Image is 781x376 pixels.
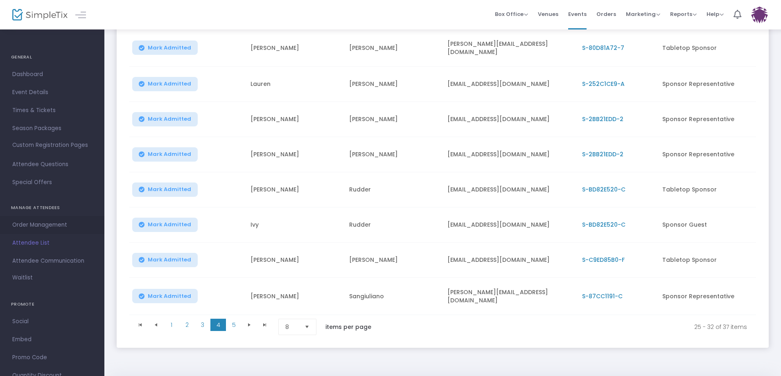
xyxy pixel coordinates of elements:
td: Sponsor Representative [657,278,756,315]
td: [PERSON_NAME][EMAIL_ADDRESS][DOMAIN_NAME] [442,29,577,67]
span: S-2BB21EDD-2 [582,150,623,158]
td: [PERSON_NAME] [246,172,344,207]
td: [PERSON_NAME] [344,243,443,278]
span: S-C9ED85B0-F [582,256,625,264]
span: Waitlist [12,274,33,282]
span: Attendee List [12,238,92,248]
button: Mark Admitted [132,147,198,162]
span: Event Details [12,87,92,98]
td: [PERSON_NAME][EMAIL_ADDRESS][DOMAIN_NAME] [442,278,577,315]
button: Mark Admitted [132,289,198,303]
kendo-pager-info: 25 - 32 of 37 items [388,319,747,335]
button: Mark Admitted [132,77,198,91]
span: Page 2 [179,319,195,331]
span: Page 4 [210,319,226,331]
div: Data table [129,1,756,315]
td: Sangiuliano [344,278,443,315]
td: Ivy [246,207,344,243]
h4: GENERAL [11,49,93,65]
button: Select [301,319,313,335]
td: Tabletop Sponsor [657,29,756,67]
td: [PERSON_NAME] [246,243,344,278]
span: Mark Admitted [148,186,191,193]
span: Page 5 [226,319,242,331]
span: Go to the first page [133,319,148,331]
span: S-2BB21EDD-2 [582,115,623,123]
span: Venues [538,4,558,25]
span: Mark Admitted [148,151,191,158]
span: Custom Registration Pages [12,141,88,149]
span: Attendee Communication [12,256,92,266]
td: [EMAIL_ADDRESS][DOMAIN_NAME] [442,67,577,102]
span: Orders [596,4,616,25]
td: [PERSON_NAME] [344,137,443,172]
button: Mark Admitted [132,41,198,55]
td: Sponsor Guest [657,207,756,243]
span: Box Office [495,10,528,18]
button: Mark Admitted [132,253,198,267]
span: Season Packages [12,123,92,134]
td: [EMAIL_ADDRESS][DOMAIN_NAME] [442,243,577,278]
span: Social [12,316,92,327]
span: Page 3 [195,319,210,331]
span: Go to the previous page [148,319,164,331]
span: S-252C1CE9-A [582,80,625,88]
span: Mark Admitted [148,257,191,263]
td: Sponsor Representative [657,67,756,102]
label: items per page [325,323,371,331]
span: Special Offers [12,177,92,188]
td: [PERSON_NAME] [344,67,443,102]
span: Mark Admitted [148,81,191,87]
span: Promo Code [12,352,92,363]
span: Mark Admitted [148,45,191,51]
button: Mark Admitted [132,112,198,126]
td: Lauren [246,67,344,102]
td: [EMAIL_ADDRESS][DOMAIN_NAME] [442,102,577,137]
span: Mark Admitted [148,293,191,299]
span: S-BD82E520-C [582,185,625,194]
td: [PERSON_NAME] [246,102,344,137]
span: Embed [12,334,92,345]
td: [PERSON_NAME] [246,29,344,67]
td: [EMAIL_ADDRESS][DOMAIN_NAME] [442,137,577,172]
span: Go to the next page [242,319,257,331]
td: Rudder [344,172,443,207]
span: Mark Admitted [148,221,191,228]
span: Times & Tickets [12,105,92,116]
td: Tabletop Sponsor [657,243,756,278]
td: Sponsor Representative [657,102,756,137]
span: 8 [285,323,298,331]
span: Go to the last page [262,322,268,328]
span: Go to the next page [246,322,253,328]
td: Rudder [344,207,443,243]
span: Page 1 [164,319,179,331]
span: S-80D81A72-7 [582,44,624,52]
span: S-87CC1191-C [582,292,623,300]
span: Marketing [626,10,660,18]
span: Go to the last page [257,319,273,331]
td: Tabletop Sponsor [657,172,756,207]
span: Dashboard [12,69,92,80]
button: Mark Admitted [132,218,198,232]
span: Attendee Questions [12,159,92,170]
span: Reports [670,10,697,18]
span: Help [707,10,724,18]
h4: MANAGE ATTENDEES [11,200,93,216]
span: S-BD82E520-C [582,221,625,229]
td: [PERSON_NAME] [344,29,443,67]
td: [EMAIL_ADDRESS][DOMAIN_NAME] [442,172,577,207]
td: Sponsor Representative [657,137,756,172]
span: Go to the first page [137,322,144,328]
button: Mark Admitted [132,182,198,197]
span: Order Management [12,220,92,230]
span: Events [568,4,587,25]
span: Mark Admitted [148,116,191,122]
td: [EMAIL_ADDRESS][DOMAIN_NAME] [442,207,577,243]
span: Go to the previous page [153,322,159,328]
td: [PERSON_NAME] [246,137,344,172]
td: [PERSON_NAME] [246,278,344,315]
h4: PROMOTE [11,296,93,313]
td: [PERSON_NAME] [344,102,443,137]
